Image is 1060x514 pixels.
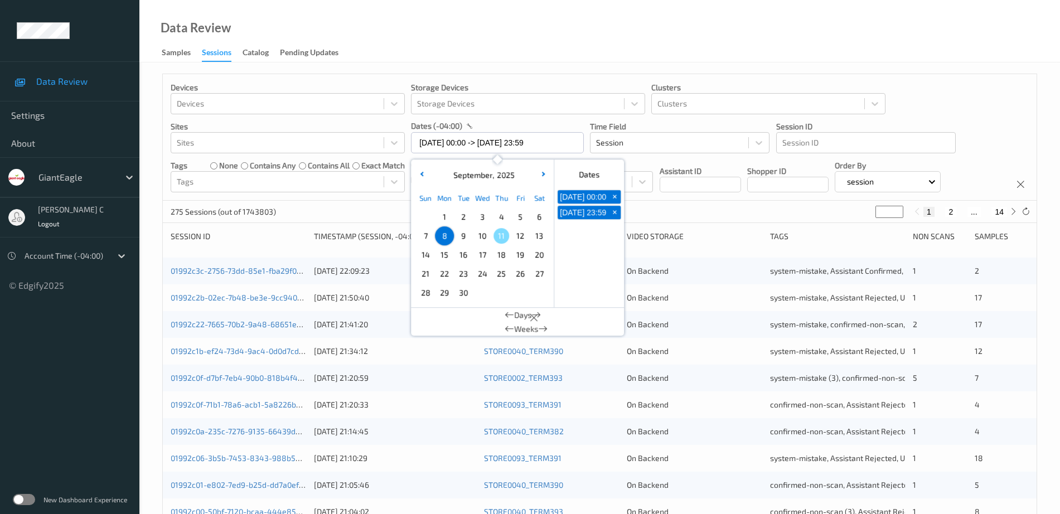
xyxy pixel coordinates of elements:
span: 8 [437,228,452,244]
div: Samples [162,47,191,61]
div: Choose Sunday September 14 of 2025 [416,245,435,264]
div: [DATE] 21:10:29 [314,453,476,464]
div: Choose Friday September 26 of 2025 [511,264,530,283]
button: ... [967,207,981,217]
div: On Backend [627,426,762,437]
span: system-mistake, Assistant Rejected, Unusual activity [770,346,956,356]
a: STORE0093_TERM391 [484,400,562,409]
div: Choose Thursday September 11 of 2025 [492,226,511,245]
span: 18 [975,453,983,463]
span: + [609,191,621,203]
span: system-mistake, Assistant Rejected, Unusual activity [770,453,956,463]
span: 11 [493,228,509,244]
a: Sessions [202,45,243,62]
span: 20 [531,247,547,263]
span: 1 [913,426,916,436]
div: [DATE] 22:09:23 [314,265,476,277]
span: 28 [418,285,433,300]
button: 14 [991,207,1007,217]
span: September [451,170,492,180]
div: Choose Thursday September 04 of 2025 [492,207,511,226]
div: Choose Wednesday September 24 of 2025 [473,264,492,283]
span: 19 [512,247,528,263]
a: 01992c1b-ef24-73d4-9ac4-0d0d7cd2adc9 [171,346,321,356]
span: 23 [456,266,471,282]
p: session [843,176,878,187]
a: 01992c3c-2756-73dd-85e1-fba29f0f0deb [171,266,317,275]
div: Choose Tuesday September 09 of 2025 [454,226,473,245]
span: 5 [512,209,528,225]
div: Wed [473,188,492,207]
div: Choose Friday September 05 of 2025 [511,207,530,226]
div: Session ID [171,231,306,242]
p: Assistant ID [660,166,741,177]
span: 1 [913,480,916,489]
a: STORE0040_TERM390 [484,346,563,356]
div: Non Scans [913,231,967,242]
a: Pending Updates [280,45,350,61]
button: [DATE] 23:59 [558,206,608,219]
div: Choose Tuesday September 30 of 2025 [454,283,473,302]
div: Choose Saturday September 20 of 2025 [530,245,549,264]
p: Session ID [776,121,956,132]
div: Thu [492,188,511,207]
div: Catalog [243,47,269,61]
div: Fri [511,188,530,207]
div: Choose Friday October 03 of 2025 [511,283,530,302]
span: 16 [456,247,471,263]
div: Data Review [161,22,231,33]
span: 5 [975,480,979,489]
div: Choose Saturday September 06 of 2025 [530,207,549,226]
span: 12 [975,346,982,356]
span: 1 [913,453,916,463]
div: Choose Monday September 01 of 2025 [435,207,454,226]
span: 18 [493,247,509,263]
div: [DATE] 21:50:40 [314,292,476,303]
label: none [219,160,238,171]
div: Timestamp (Session, -04:00) [314,231,476,242]
span: 9 [456,228,471,244]
div: Choose Tuesday September 23 of 2025 [454,264,473,283]
div: Choose Saturday October 04 of 2025 [530,283,549,302]
div: On Backend [627,479,762,491]
div: Choose Wednesday September 03 of 2025 [473,207,492,226]
div: Samples [975,231,1029,242]
span: 17 [975,293,982,302]
label: contains all [308,160,350,171]
a: 01992c0f-71b1-78a6-acb1-5a8226b0626d [171,400,318,409]
div: Choose Thursday September 18 of 2025 [492,245,511,264]
div: [DATE] 21:34:12 [314,346,476,357]
label: exact match [361,160,405,171]
span: 13 [531,228,547,244]
div: [DATE] 21:14:45 [314,426,476,437]
p: Tags [171,160,187,171]
span: 30 [456,285,471,300]
a: STORE0040_TERM382 [484,426,564,436]
div: Sat [530,188,549,207]
div: Choose Friday September 12 of 2025 [511,226,530,245]
span: 26 [512,266,528,282]
a: 01992c22-7665-70b2-9a48-68651eade678 [171,319,323,329]
div: Choose Thursday October 02 of 2025 [492,283,511,302]
p: Sites [171,121,405,132]
div: Mon [435,188,454,207]
div: Choose Monday September 29 of 2025 [435,283,454,302]
p: Clusters [651,82,885,93]
span: 2 [975,266,979,275]
div: Choose Wednesday September 17 of 2025 [473,245,492,264]
label: contains any [250,160,296,171]
span: 6 [531,209,547,225]
span: 2025 [494,170,515,180]
a: STORE0093_TERM391 [484,453,562,463]
div: Choose Sunday September 28 of 2025 [416,283,435,302]
span: 1 [913,293,916,302]
span: 3 [475,209,490,225]
p: Storage Devices [411,82,645,93]
div: Sun [416,188,435,207]
span: 15 [437,247,452,263]
div: Sessions [202,47,231,62]
div: On Backend [627,292,762,303]
button: [DATE] 00:00 [558,190,608,203]
div: Video Storage [627,231,762,242]
p: Time Field [590,121,769,132]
